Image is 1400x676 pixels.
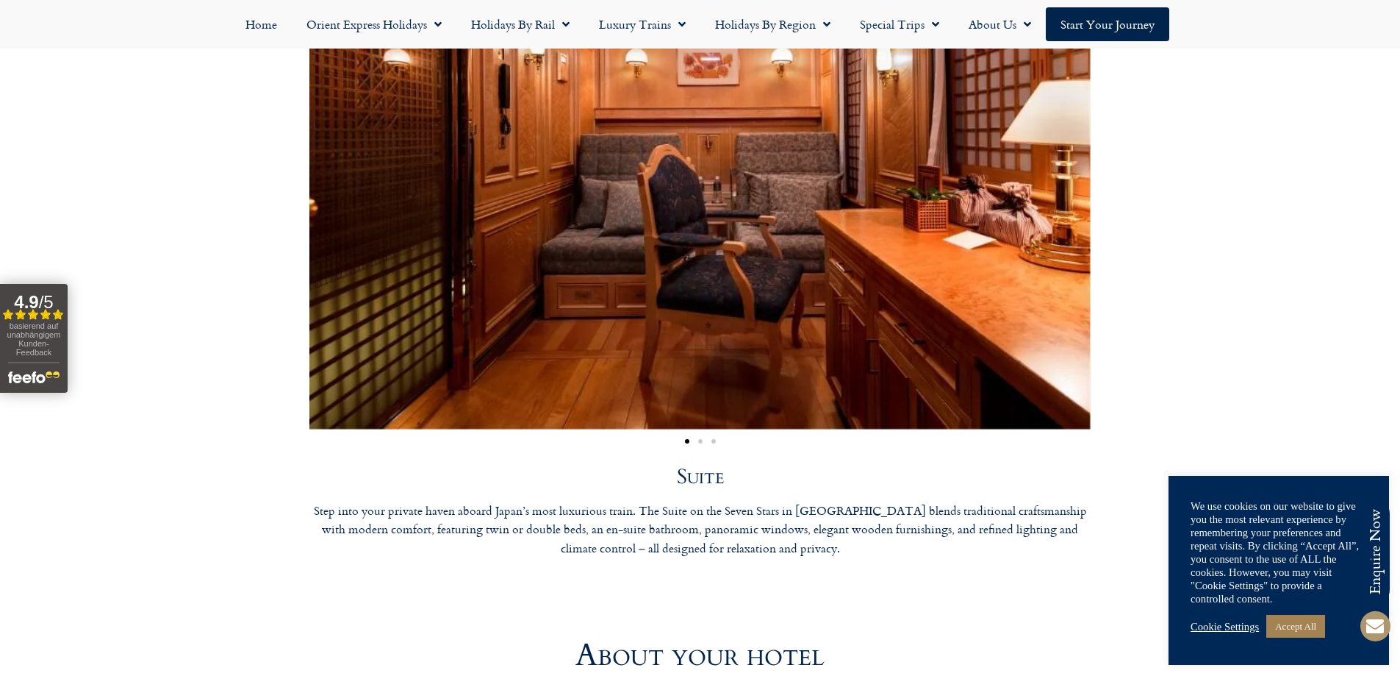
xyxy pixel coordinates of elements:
h2: About your hotel [575,640,825,671]
h2: Suite [309,466,1091,487]
a: Accept All [1266,615,1325,638]
a: Home [231,7,292,41]
span: Go to slide 2 [698,439,703,444]
a: Special Trips [845,7,954,41]
a: About Us [954,7,1046,41]
a: Holidays by Region [700,7,845,41]
a: Cookie Settings [1191,620,1259,633]
a: Start your Journey [1046,7,1169,41]
a: Luxury Trains [584,7,700,41]
nav: Menu [7,7,1393,41]
span: Go to slide 3 [711,439,716,444]
div: We use cookies on our website to give you the most relevant experience by remembering your prefer... [1191,499,1367,605]
a: Holidays by Rail [456,7,584,41]
span: Step into your private haven aboard Japan’s most luxurious train. The Suite on the Seven Stars in... [314,502,1087,557]
a: Orient Express Holidays [292,7,456,41]
span: Go to slide 1 [685,439,689,444]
